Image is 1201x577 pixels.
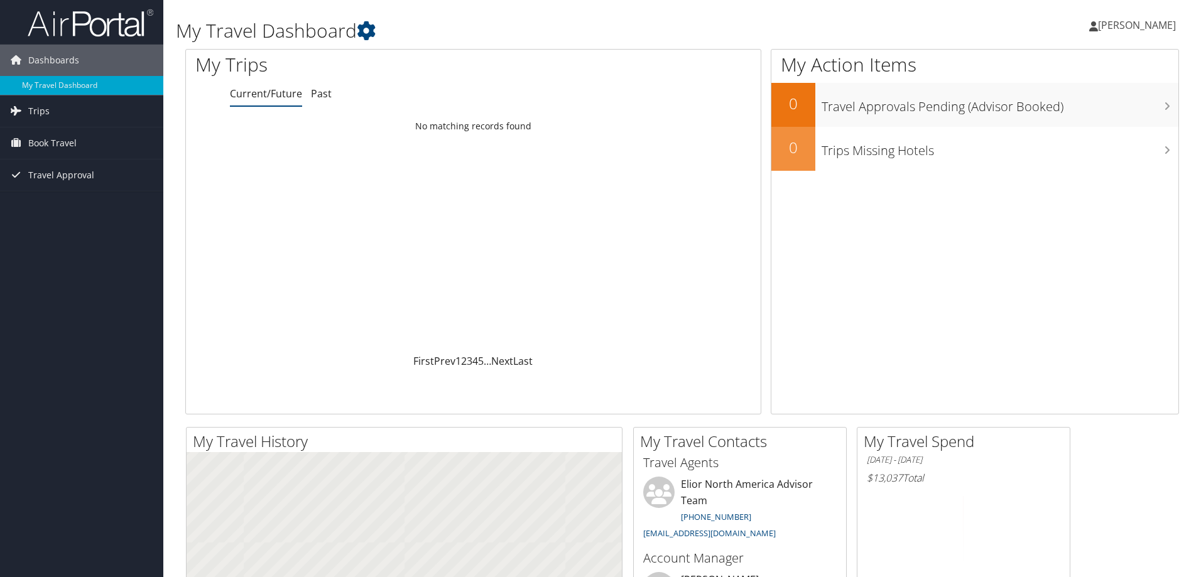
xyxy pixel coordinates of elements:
[478,354,484,368] a: 5
[461,354,467,368] a: 2
[1089,6,1188,44] a: [PERSON_NAME]
[186,115,761,138] td: No matching records found
[413,354,434,368] a: First
[195,51,512,78] h1: My Trips
[681,511,751,522] a: [PHONE_NUMBER]
[771,137,815,158] h2: 0
[637,477,843,544] li: Elior North America Advisor Team
[230,87,302,100] a: Current/Future
[455,354,461,368] a: 1
[491,354,513,368] a: Next
[28,95,50,127] span: Trips
[434,354,455,368] a: Prev
[28,127,77,159] span: Book Travel
[640,431,846,452] h2: My Travel Contacts
[467,354,472,368] a: 3
[643,527,776,539] a: [EMAIL_ADDRESS][DOMAIN_NAME]
[867,454,1060,466] h6: [DATE] - [DATE]
[771,83,1178,127] a: 0Travel Approvals Pending (Advisor Booked)
[867,471,1060,485] h6: Total
[484,354,491,368] span: …
[28,8,153,38] img: airportal-logo.png
[822,136,1178,159] h3: Trips Missing Hotels
[193,431,622,452] h2: My Travel History
[771,93,815,114] h2: 0
[822,92,1178,116] h3: Travel Approvals Pending (Advisor Booked)
[771,127,1178,171] a: 0Trips Missing Hotels
[643,549,837,567] h3: Account Manager
[771,51,1178,78] h1: My Action Items
[867,471,903,485] span: $13,037
[472,354,478,368] a: 4
[864,431,1070,452] h2: My Travel Spend
[513,354,533,368] a: Last
[28,159,94,191] span: Travel Approval
[1098,18,1176,32] span: [PERSON_NAME]
[643,454,837,472] h3: Travel Agents
[176,18,851,44] h1: My Travel Dashboard
[311,87,332,100] a: Past
[28,45,79,76] span: Dashboards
